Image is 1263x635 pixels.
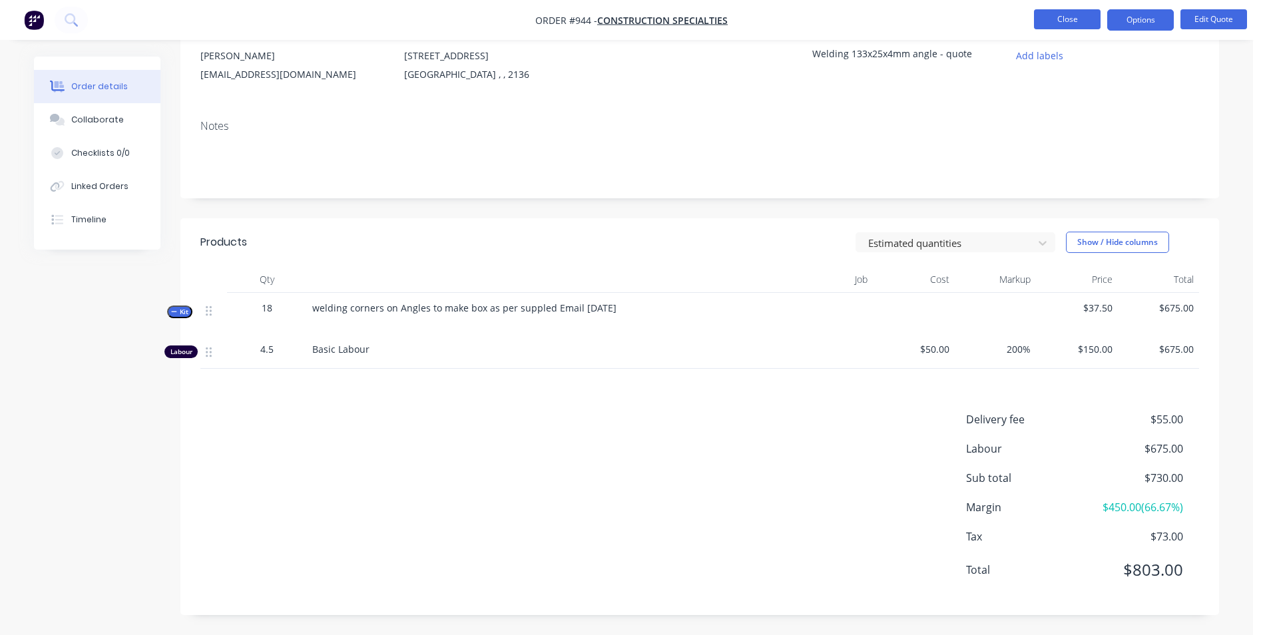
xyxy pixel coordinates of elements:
[535,14,597,27] span: Order #944 -
[404,47,587,65] div: [STREET_ADDRESS]
[171,307,188,317] span: Kit
[34,70,160,103] button: Order details
[597,14,728,27] a: Construction Specialties
[773,266,873,293] div: Job
[966,411,1085,427] span: Delivery fee
[167,306,192,318] button: Kit
[34,136,160,170] button: Checklists 0/0
[200,47,383,89] div: [PERSON_NAME][EMAIL_ADDRESS][DOMAIN_NAME]
[71,114,124,126] div: Collaborate
[1085,411,1183,427] span: $55.00
[966,470,1085,486] span: Sub total
[966,499,1085,515] span: Margin
[812,47,979,65] div: Welding 133x25x4mm angle - quote
[71,214,107,226] div: Timeline
[34,103,160,136] button: Collaborate
[966,562,1085,578] span: Total
[200,47,383,65] div: [PERSON_NAME]
[1085,529,1183,544] span: $73.00
[966,441,1085,457] span: Labour
[200,29,383,41] div: Contact
[71,147,130,159] div: Checklists 0/0
[71,180,128,192] div: Linked Orders
[1041,301,1113,315] span: $37.50
[227,266,307,293] div: Qty
[404,29,587,41] div: Bill to
[1041,342,1113,356] span: $150.00
[1017,29,1199,41] div: Labels
[878,342,949,356] span: $50.00
[1123,342,1194,356] span: $675.00
[960,342,1031,356] span: 200%
[1118,266,1200,293] div: Total
[1107,9,1174,31] button: Options
[1123,301,1194,315] span: $675.00
[1180,9,1247,29] button: Edit Quote
[873,266,955,293] div: Cost
[1085,470,1183,486] span: $730.00
[1085,499,1183,515] span: $450.00 ( 66.67 %)
[312,343,370,355] span: Basic Labour
[1034,9,1101,29] button: Close
[1009,47,1070,65] button: Add labels
[200,120,1199,132] div: Notes
[609,29,791,41] div: Deliver to
[34,170,160,203] button: Linked Orders
[404,47,587,89] div: [STREET_ADDRESS][GEOGRAPHIC_DATA] , , 2136
[812,29,995,41] div: PO
[200,234,247,250] div: Products
[312,302,617,314] span: welding corners on Angles to make box as per suppled Email [DATE]
[1085,441,1183,457] span: $675.00
[71,81,128,93] div: Order details
[260,342,274,356] span: 4.5
[1036,266,1118,293] div: Price
[404,65,587,84] div: [GEOGRAPHIC_DATA] , , 2136
[164,345,198,358] div: Labour
[966,529,1085,544] span: Tax
[262,301,272,315] span: 18
[955,266,1037,293] div: Markup
[1085,558,1183,582] span: $803.00
[34,203,160,236] button: Timeline
[1066,232,1169,253] button: Show / Hide columns
[24,10,44,30] img: Factory
[200,65,383,84] div: [EMAIL_ADDRESS][DOMAIN_NAME]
